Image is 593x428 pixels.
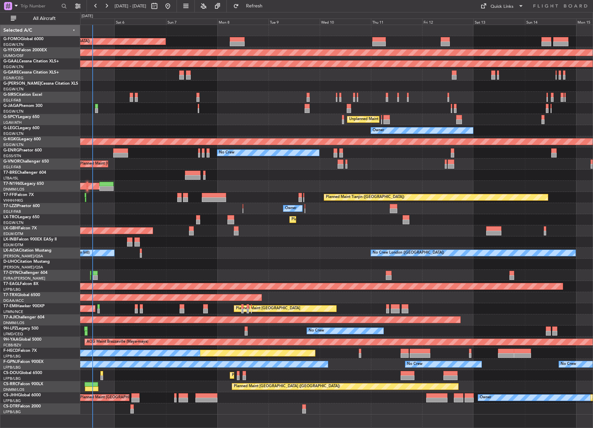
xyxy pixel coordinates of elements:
[3,231,23,236] a: EDLW/DTM
[3,148,19,152] span: G-ENRG
[3,237,57,241] a: LX-INBFalcon 900EX EASy II
[3,326,17,331] span: 9H-LPZ
[3,309,23,314] a: LFMN/NCE
[480,393,491,403] div: Owner
[3,226,18,230] span: LX-GBH
[491,3,513,10] div: Quick Links
[219,148,235,158] div: No Crew
[3,59,19,63] span: G-GAAL
[3,276,45,281] a: EVRA/[PERSON_NAME]
[373,248,444,258] div: No Crew London ([GEOGRAPHIC_DATA])
[3,126,39,130] a: G-LEGCLegacy 600
[3,215,39,219] a: LX-TROLegacy 650
[3,393,18,397] span: CS-JHH
[3,320,24,325] a: DNMM/LOS
[3,104,42,108] a: G-JAGAPhenom 300
[3,338,19,342] span: 9H-YAA
[3,182,44,186] a: T7-N1960Legacy 650
[3,153,21,159] a: EGSS/STN
[349,114,458,124] div: Unplanned Maint [GEOGRAPHIC_DATA] ([PERSON_NAME] Intl)
[3,338,41,342] a: 9H-YAAGlobal 5000
[3,260,50,264] a: D-IJHOCitation Mustang
[234,381,340,392] div: Planned Maint [GEOGRAPHIC_DATA] ([GEOGRAPHIC_DATA])
[3,148,42,152] a: G-ENRGPraetor 600
[3,142,24,147] a: EGGW/LTN
[3,360,43,364] a: F-GPNJFalcon 900EX
[477,1,527,11] button: Quick Links
[3,171,17,175] span: T7-BRE
[3,109,24,114] a: EGGW/LTN
[3,371,42,375] a: CS-DOUGlobal 6500
[422,19,473,25] div: Fri 12
[3,349,18,353] span: F-HECD
[525,19,576,25] div: Sun 14
[3,382,18,386] span: CS-RRC
[3,165,21,170] a: EGLF/FAB
[3,326,38,331] a: 9H-LPZLegacy 500
[3,115,18,119] span: G-SPCY
[115,3,146,9] span: [DATE] - [DATE]
[3,93,16,97] span: G-SIRS
[3,93,42,97] a: G-SIRSCitation Excel
[18,16,71,21] span: All Aircraft
[3,137,19,141] span: G-KGKG
[3,209,21,214] a: EGLF/FAB
[326,192,404,202] div: Planned Maint Tianjin ([GEOGRAPHIC_DATA])
[3,226,37,230] a: LX-GBHFalcon 7X
[291,215,336,225] div: Planned Maint Dusseldorf
[240,4,269,8] span: Refresh
[3,137,41,141] a: G-KGKGLegacy 600
[3,237,17,241] span: LX-INB
[3,242,23,248] a: EDLW/DTM
[3,220,24,225] a: EGGW/LTN
[3,271,19,275] span: T7-DYN
[3,64,24,69] a: EGGW/LTN
[309,326,324,336] div: No Crew
[3,37,43,41] a: G-FOMOGlobal 6000
[7,13,73,24] button: All Aircraft
[3,193,34,197] a: T7-FFIFalcon 7X
[3,298,24,303] a: DGAA/ACC
[3,249,52,253] a: LX-AOACitation Mustang
[3,376,21,381] a: LFPB/LBG
[3,126,18,130] span: G-LEGC
[3,282,38,286] a: T7-EAGLFalcon 8X
[3,343,21,348] a: FCBB/BZV
[3,393,41,397] a: CS-JHHGlobal 6000
[3,131,24,136] a: EGGW/LTN
[473,19,525,25] div: Sat 13
[115,19,166,25] div: Sat 6
[3,371,19,375] span: CS-DOU
[3,271,48,275] a: T7-DYNChallenger 604
[561,359,576,369] div: No Crew
[3,70,19,75] span: G-GARE
[371,19,422,25] div: Thu 11
[3,365,21,370] a: LFPB/LBG
[3,398,21,403] a: LFPB/LBG
[3,204,40,208] a: T7-LZZIPraetor 600
[3,98,21,103] a: EGLF/FAB
[3,120,22,125] a: LGAV/ATH
[3,254,43,259] a: [PERSON_NAME]/QSA
[3,260,17,264] span: D-IJHO
[3,104,19,108] span: G-JAGA
[87,337,148,347] div: AOG Maint Brazzaville (Maya-maya)
[407,359,423,369] div: No Crew
[3,282,20,286] span: T7-EAGL
[3,115,39,119] a: G-SPCYLegacy 650
[3,354,21,359] a: LFPB/LBG
[3,204,17,208] span: T7-LZZI
[3,53,24,58] a: UUMO/OSF
[3,304,17,308] span: T7-EMI
[230,1,271,11] button: Refresh
[3,404,41,408] a: CS-DTRFalcon 2000
[3,160,49,164] a: G-VNORChallenger 650
[3,387,24,392] a: DNMM/LOS
[21,1,59,11] input: Trip Number
[3,409,21,415] a: LFPB/LBG
[3,82,78,86] a: G-[PERSON_NAME]Cessna Citation XLS
[166,19,217,25] div: Sun 7
[3,48,47,52] a: G-YFOXFalcon 2000EX
[3,215,18,219] span: LX-TRO
[63,19,115,25] div: Fri 5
